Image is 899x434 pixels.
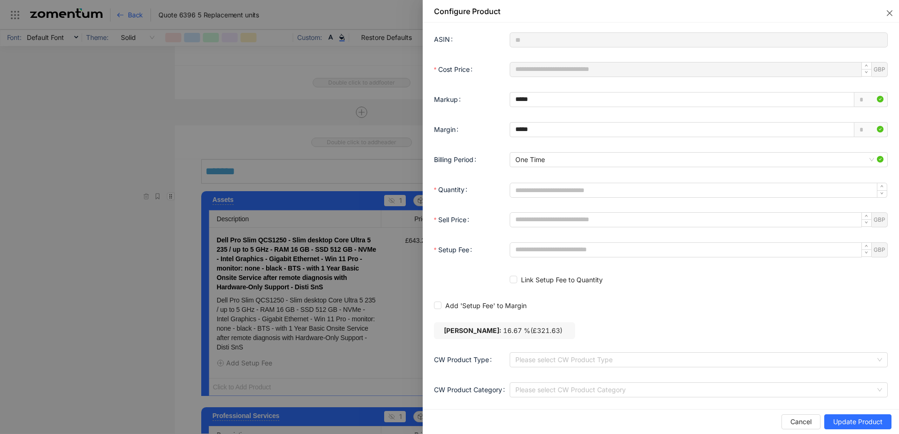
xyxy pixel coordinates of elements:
button: Update Product [824,414,891,429]
span: Cancel [790,417,812,427]
label: CW Product Category [434,386,509,394]
span: Decrease Value [861,69,871,76]
button: Cancel [781,414,820,429]
span: up [879,184,885,190]
span: Link Setup Fee to Quantity [517,271,607,289]
input: Margin [510,123,854,137]
label: CW Product Type [434,356,496,364]
input: Cost Price [510,62,861,77]
label: Markup [434,95,465,103]
span: GBP [872,65,887,74]
span: down [864,220,869,226]
span: Decrease Value [861,219,871,226]
span: One Time [515,153,882,167]
span: Increase Value [861,62,871,70]
span: up [864,214,869,219]
input: Setup Fee [510,243,861,257]
input: Markup [510,93,854,107]
label: Setup Fee [434,246,476,254]
label: Margin [434,125,462,133]
span: GBP [872,246,887,254]
span: up [864,63,869,69]
span: up [864,244,869,249]
strong: [PERSON_NAME]: [444,326,501,334]
label: Sell Price [434,216,473,224]
span: close [886,9,893,17]
span: Update Product [833,417,883,427]
input: Sell Price [510,213,861,227]
span: down [864,70,869,76]
label: Quantity [434,186,471,194]
div: Configure Product [434,6,500,16]
span: 16.67 % ( £321.63 ) [503,326,562,334]
span: Decrease Value [861,249,871,256]
span: Increase Value [861,213,871,220]
span: Add 'Setup Fee' to Margin [442,301,530,311]
label: ASIN [434,35,457,43]
label: Cost Price [434,65,476,73]
span: down [864,250,869,256]
span: Increase Value [861,243,871,250]
span: down [879,191,885,197]
input: Quantity [510,183,877,197]
span: GBP [872,216,887,224]
label: Billing Period [434,155,480,163]
span: Decrease Value [877,190,887,197]
input: ASIN [510,32,888,47]
span: Increase Value [877,183,887,190]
